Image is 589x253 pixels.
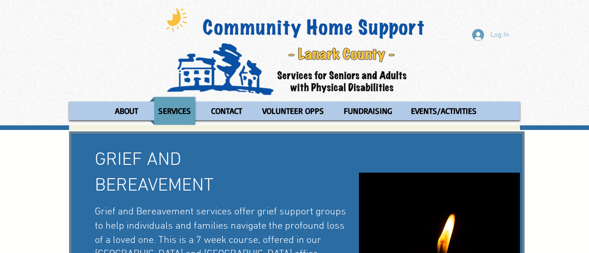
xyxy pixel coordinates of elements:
a: VOLUNTEER OPPS [254,97,333,125]
a: FUNDRAISING [335,97,400,125]
p: SERVICES [154,97,195,125]
button: Log In [466,26,515,44]
p: ABOUT [111,97,142,125]
p: VOLUNTEER OPPS [258,97,328,125]
p: CONTACT [207,97,246,125]
nav: Site [69,97,520,125]
p: EVENTS/ACTIVITIES [407,97,481,125]
a: EVENTS/ACTIVITIES [402,97,485,125]
p: FUNDRAISING [340,97,396,125]
span: Log In [487,30,512,40]
a: SERVICES [150,97,200,125]
a: ABOUT [106,97,147,125]
a: CONTACT [202,97,251,125]
span: GRIEF AND BEREAVEMENT [95,149,214,197]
